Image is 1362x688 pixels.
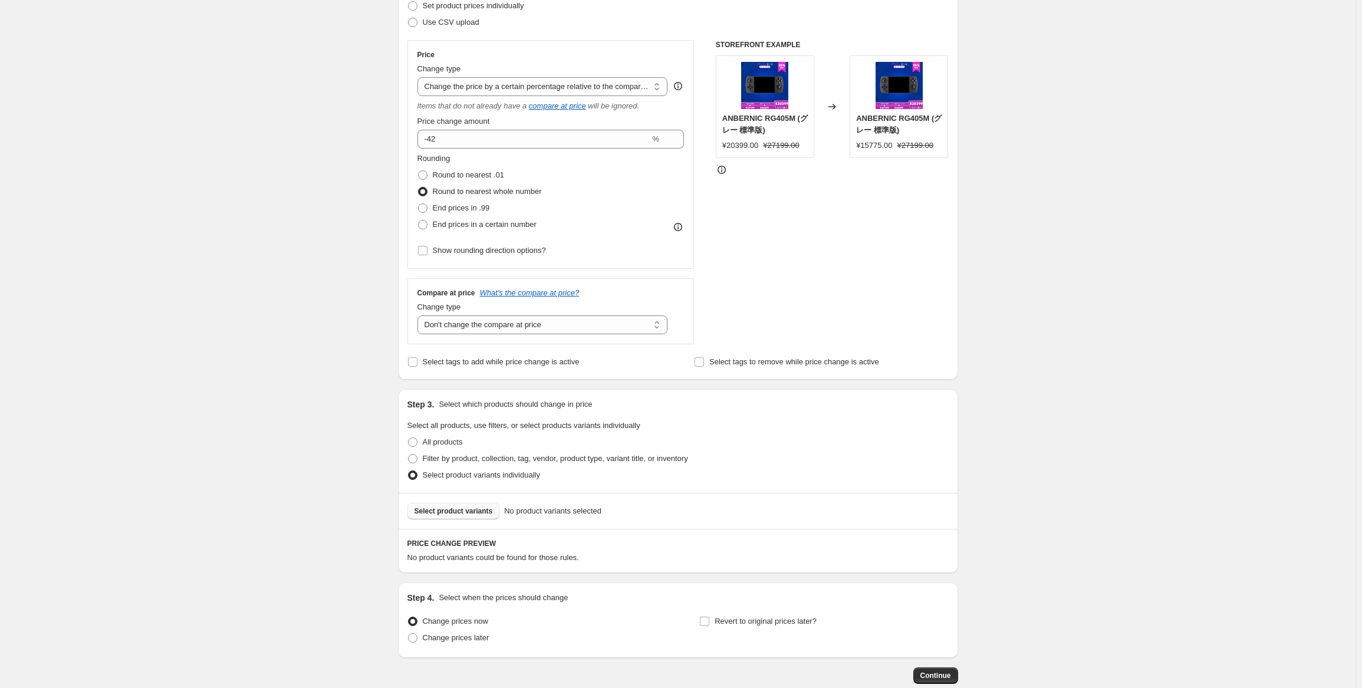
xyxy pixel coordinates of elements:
[722,140,758,152] div: ¥20399.00
[876,62,923,109] img: 405M_83bd5960-5f05-4c2c-affc-6923c56a870c_80x.jpg
[856,114,942,134] span: ANBERNIC RG405M (グレー 標準版)
[417,130,650,149] input: -20
[709,357,879,366] span: Select tags to remove while price change is active
[423,454,688,463] span: Filter by product, collection, tag, vendor, product type, variant title, or inventory
[439,399,592,410] p: Select which products should change in price
[407,553,579,562] span: No product variants could be found for those rules.
[417,117,490,126] span: Price change amount
[897,140,933,152] strike: ¥27199.00
[741,62,788,109] img: 405M_83bd5960-5f05-4c2c-affc-6923c56a870c_80x.jpg
[407,592,435,604] h2: Step 4.
[407,503,500,519] button: Select product variants
[417,50,435,60] h3: Price
[913,667,958,684] button: Continue
[433,170,504,179] span: Round to nearest .01
[423,633,489,642] span: Change prices later
[433,246,546,255] span: Show rounding direction options?
[722,114,808,134] span: ANBERNIC RG405M (グレー 標準版)
[672,80,684,92] div: help
[417,288,475,298] h3: Compare at price
[716,40,949,50] h6: STOREFRONT EXAMPLE
[423,470,540,479] span: Select product variants individually
[433,203,490,212] span: End prices in .99
[433,220,537,229] span: End prices in a certain number
[417,101,527,110] i: Items that do not already have a
[417,302,461,311] span: Change type
[423,437,463,446] span: All products
[856,140,892,152] div: ¥15775.00
[529,101,586,110] button: compare at price
[763,140,799,152] strike: ¥27199.00
[407,539,949,548] h6: PRICE CHANGE PREVIEW
[588,101,639,110] i: will be ignored.
[652,134,659,143] span: %
[439,592,568,604] p: Select when the prices should change
[480,288,580,297] button: What's the compare at price?
[407,399,435,410] h2: Step 3.
[423,357,580,366] span: Select tags to add while price change is active
[423,1,524,10] span: Set product prices individually
[504,505,601,517] span: No product variants selected
[417,154,450,163] span: Rounding
[423,18,479,27] span: Use CSV upload
[414,506,493,516] span: Select product variants
[433,187,542,196] span: Round to nearest whole number
[407,421,640,430] span: Select all products, use filters, or select products variants individually
[920,671,951,680] span: Continue
[417,64,461,73] span: Change type
[715,617,817,626] span: Revert to original prices later?
[423,617,488,626] span: Change prices now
